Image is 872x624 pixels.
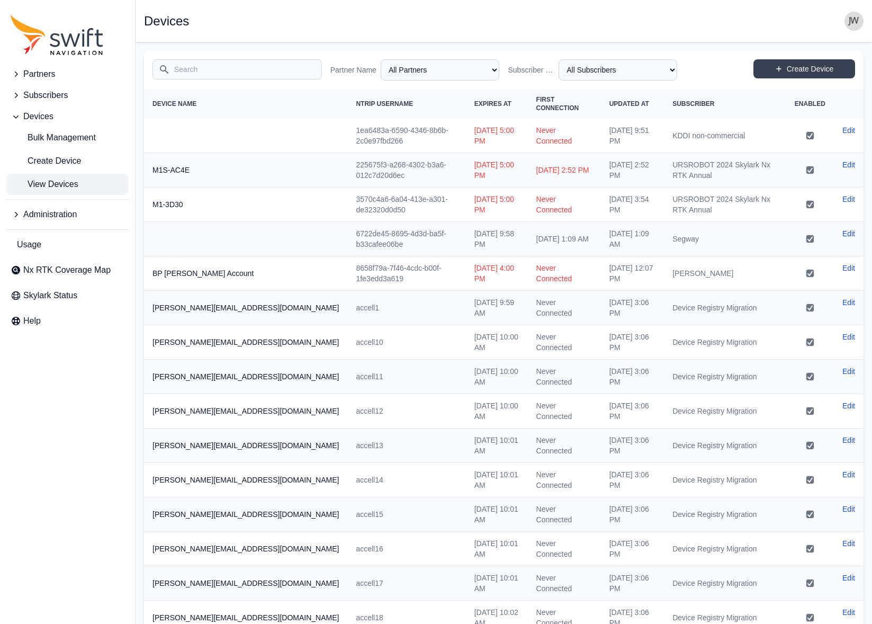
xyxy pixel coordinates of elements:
td: [DATE] 9:51 PM [601,119,664,153]
td: Device Registry Migration [664,566,786,601]
td: [DATE] 3:06 PM [601,291,664,325]
span: Usage [17,238,41,251]
th: [PERSON_NAME][EMAIL_ADDRESS][DOMAIN_NAME] [144,463,347,497]
span: Expires At [474,100,511,108]
th: [PERSON_NAME][EMAIL_ADDRESS][DOMAIN_NAME] [144,360,347,394]
th: [PERSON_NAME][EMAIL_ADDRESS][DOMAIN_NAME] [144,291,347,325]
a: Edit [842,469,855,480]
td: [DATE] 10:00 AM [466,394,528,429]
td: [DATE] 3:06 PM [601,463,664,497]
th: [PERSON_NAME][EMAIL_ADDRESS][DOMAIN_NAME] [144,429,347,463]
a: Skylark Status [6,285,129,306]
label: Subscriber Name [508,65,555,75]
td: [DATE] 10:01 AM [466,566,528,601]
th: Subscriber [664,89,786,119]
td: [DATE] 9:58 PM [466,222,528,256]
th: NTRIP Username [347,89,465,119]
th: M1-3D30 [144,188,347,222]
td: Never Connected [528,394,601,429]
label: Partner Name [330,65,376,75]
td: [DATE] 3:06 PM [601,325,664,360]
td: Never Connected [528,463,601,497]
td: Device Registry Migration [664,497,786,532]
select: Partner Name [381,59,499,81]
td: [DATE] 3:06 PM [601,532,664,566]
span: Bulk Management [11,131,96,144]
td: Never Connected [528,291,601,325]
a: Edit [842,504,855,514]
a: Edit [842,194,855,204]
td: [DATE] 1:09 AM [601,222,664,256]
span: Updated At [609,100,649,108]
td: [DATE] 4:00 PM [466,256,528,291]
td: Never Connected [528,497,601,532]
span: Partners [23,68,55,81]
span: Nx RTK Coverage Map [23,264,111,277]
td: 8658f79a-7f46-4cdc-b00f-1fe3edd3a619 [347,256,465,291]
span: Skylark Status [23,289,77,302]
span: Subscribers [23,89,68,102]
h1: Devices [144,15,189,28]
td: [DATE] 3:06 PM [601,497,664,532]
a: Edit [842,297,855,308]
td: [PERSON_NAME] [664,256,786,291]
td: 1ea6483a-6590-4346-8b6b-2c0e97fbd266 [347,119,465,153]
td: [DATE] 10:00 AM [466,325,528,360]
td: accell10 [347,325,465,360]
td: [DATE] 3:06 PM [601,394,664,429]
td: Device Registry Migration [664,429,786,463]
a: Edit [842,332,855,342]
a: Edit [842,400,855,411]
td: Never Connected [528,360,601,394]
td: Device Registry Migration [664,360,786,394]
th: BP [PERSON_NAME] Account [144,256,347,291]
td: Never Connected [528,532,601,566]
td: [DATE] 5:00 PM [466,153,528,188]
td: [DATE] 10:01 AM [466,532,528,566]
th: [PERSON_NAME][EMAIL_ADDRESS][DOMAIN_NAME] [144,532,347,566]
td: 3570c4a6-6a04-413e-a301-de32320d0d50 [347,188,465,222]
td: Never Connected [528,119,601,153]
span: Create Device [11,155,81,167]
th: [PERSON_NAME][EMAIL_ADDRESS][DOMAIN_NAME] [144,394,347,429]
td: Device Registry Migration [664,394,786,429]
td: [DATE] 2:52 PM [601,153,664,188]
td: accell14 [347,463,465,497]
a: Edit [842,125,855,136]
td: accell15 [347,497,465,532]
td: Device Registry Migration [664,325,786,360]
a: Edit [842,159,855,170]
a: View Devices [6,174,129,195]
th: Enabled [786,89,834,119]
a: Edit [842,263,855,273]
th: [PERSON_NAME][EMAIL_ADDRESS][DOMAIN_NAME] [144,566,347,601]
td: [DATE] 2:52 PM [528,153,601,188]
span: Help [23,315,41,327]
input: Search [152,59,322,79]
td: [DATE] 1:09 AM [528,222,601,256]
td: Device Registry Migration [664,291,786,325]
td: [DATE] 3:06 PM [601,566,664,601]
button: Subscribers [6,85,129,106]
span: Devices [23,110,53,123]
button: Devices [6,106,129,127]
th: Device Name [144,89,347,119]
a: Create Device [6,150,129,172]
button: Partners [6,64,129,85]
td: Never Connected [528,256,601,291]
td: accell12 [347,394,465,429]
a: Usage [6,234,129,255]
td: [DATE] 12:07 PM [601,256,664,291]
a: Edit [842,573,855,583]
td: 6722de45-8695-4d3d-ba5f-b33cafee06be [347,222,465,256]
a: Edit [842,607,855,618]
button: Administration [6,204,129,225]
td: [DATE] 10:01 AM [466,463,528,497]
img: user photo [844,12,864,31]
td: KDDI non-commercial [664,119,786,153]
td: URSROBOT 2024 Skylark Nx RTK Annual [664,188,786,222]
td: accell13 [347,429,465,463]
a: Create Device [753,59,855,78]
a: Bulk Management [6,127,129,148]
td: [DATE] 3:06 PM [601,360,664,394]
